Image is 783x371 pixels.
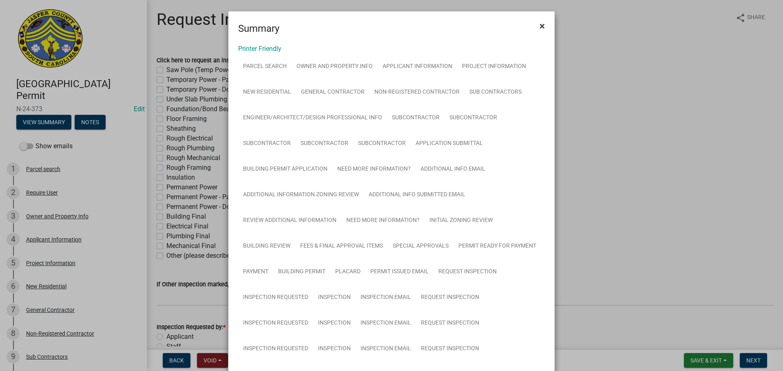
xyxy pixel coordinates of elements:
[416,285,484,311] a: Request Inspection
[434,259,502,285] a: Request Inspection
[238,310,313,336] a: Inspection Requested
[238,21,279,36] h4: Summary
[238,105,387,131] a: Engineer/Architect/Design Professional Info
[313,336,356,362] a: Inspection
[296,79,369,105] a: General Contractor
[238,208,341,234] a: Review Additional Information
[369,79,464,105] a: Non-Registered Contractor
[411,131,488,157] a: Application Submittal
[238,79,296,105] a: New Residential
[416,336,484,362] a: Request Inspection
[332,156,416,182] a: Need More Information?
[296,131,353,157] a: Subcontractor
[364,182,470,208] a: Additional Info submitted Email
[238,45,281,53] a: Printer Friendly
[464,79,526,105] a: Sub Contractors
[313,310,356,336] a: Inspection
[292,54,378,80] a: Owner and Property Info
[540,20,545,32] span: ×
[353,131,411,157] a: Subcontractor
[425,208,498,234] a: Initial Zoning Review
[387,105,445,131] a: Subcontractor
[416,156,490,182] a: Additional info email
[416,310,484,336] a: Request Inspection
[356,336,416,362] a: Inspection Email
[295,233,388,259] a: Fees & Final Approval Items
[457,54,531,80] a: Project Information
[273,259,330,285] a: Building Permit
[445,105,502,131] a: Subcontractor
[453,233,541,259] a: Permit Ready for Payment
[341,208,425,234] a: Need More Information?
[365,259,434,285] a: Permit Issued Email
[238,156,332,182] a: Building Permit Application
[238,259,273,285] a: Payment
[356,310,416,336] a: Inspection Email
[238,233,295,259] a: Building Review
[238,182,364,208] a: Additional Information Zoning Review
[356,285,416,311] a: Inspection Email
[388,233,453,259] a: Special Approvals
[238,131,296,157] a: Subcontractor
[533,15,551,37] button: Close
[238,336,313,362] a: Inspection Requested
[378,54,457,80] a: Applicant Information
[330,259,365,285] a: Placard
[238,54,292,80] a: Parcel search
[238,285,313,311] a: Inspection Requested
[313,285,356,311] a: Inspection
